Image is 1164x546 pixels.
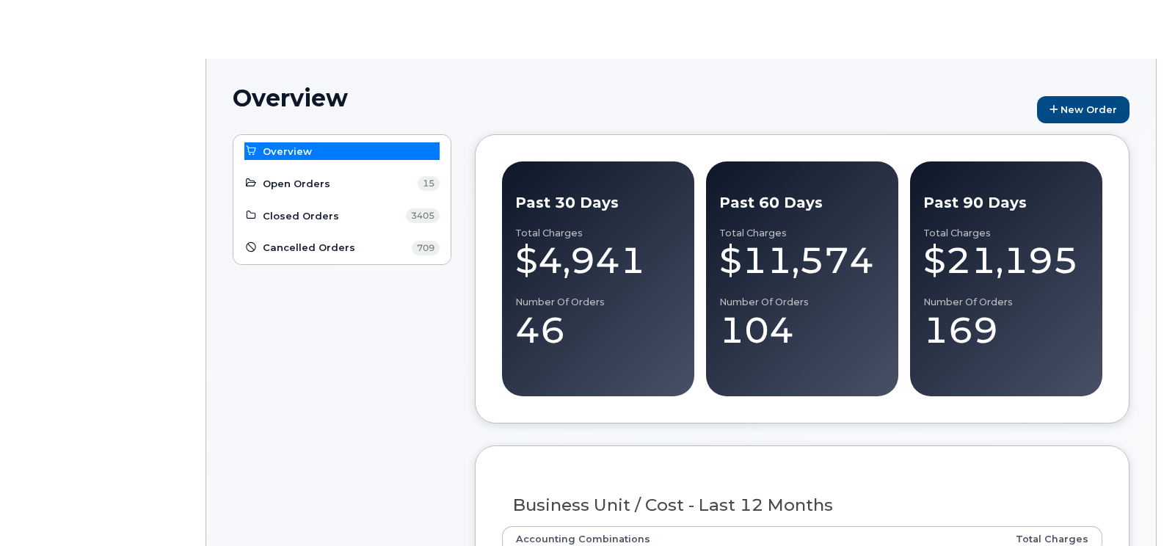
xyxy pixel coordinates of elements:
span: Overview [263,145,312,159]
div: Number of Orders [923,296,1089,308]
a: Open Orders 15 [244,175,440,192]
div: $21,195 [923,239,1089,283]
a: Closed Orders 3405 [244,207,440,225]
div: $4,941 [515,239,681,283]
div: Number of Orders [719,296,885,308]
span: 15 [418,176,440,191]
div: Total Charges [719,227,885,239]
div: Total Charges [923,227,1089,239]
h3: Business Unit / Cost - Last 12 Months [513,496,1092,514]
a: Overview [244,142,440,160]
div: Past 90 Days [923,192,1089,214]
span: 709 [412,241,440,255]
div: Past 30 Days [515,192,681,214]
a: New Order [1037,96,1130,123]
span: Open Orders [263,177,330,191]
div: 169 [923,308,1089,352]
h1: Overview [233,85,1030,111]
a: Cancelled Orders 709 [244,239,440,257]
span: Closed Orders [263,209,339,223]
span: 3405 [406,208,440,223]
div: Number of Orders [515,296,681,308]
div: Past 60 Days [719,192,885,214]
div: 46 [515,308,681,352]
div: $11,574 [719,239,885,283]
div: Total Charges [515,227,681,239]
div: 104 [719,308,885,352]
span: Cancelled Orders [263,241,355,255]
